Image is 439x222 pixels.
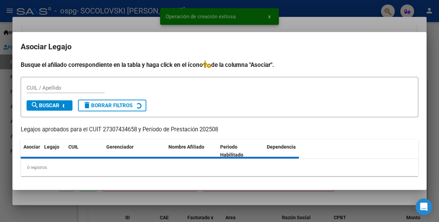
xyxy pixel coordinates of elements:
[31,101,39,109] mat-icon: search
[21,159,418,176] div: 0 registros
[68,144,79,150] span: CUIL
[168,144,204,150] span: Nombre Afiliado
[23,144,40,150] span: Asociar
[217,140,264,162] datatable-header-cell: Periodo Habilitado
[21,60,418,69] h4: Busque el afiliado correspondiente en la tabla y haga click en el ícono de la columna "Asociar".
[83,102,133,109] span: Borrar Filtros
[21,140,41,162] datatable-header-cell: Asociar
[21,125,418,134] p: Legajos aprobados para el CUIT 27307434658 y Período de Prestación 202508
[220,144,243,158] span: Periodo Habilitado
[416,199,432,215] div: Open Intercom Messenger
[66,140,104,162] datatable-header-cell: CUIL
[44,144,59,150] span: Legajo
[106,144,134,150] span: Gerenciador
[104,140,166,162] datatable-header-cell: Gerenciador
[21,40,418,53] h2: Asociar Legajo
[31,102,59,109] span: Buscar
[264,140,316,162] datatable-header-cell: Dependencia
[83,101,91,109] mat-icon: delete
[41,140,66,162] datatable-header-cell: Legajo
[27,100,72,111] button: Buscar
[166,140,217,162] datatable-header-cell: Nombre Afiliado
[267,144,296,150] span: Dependencia
[78,100,146,111] button: Borrar Filtros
